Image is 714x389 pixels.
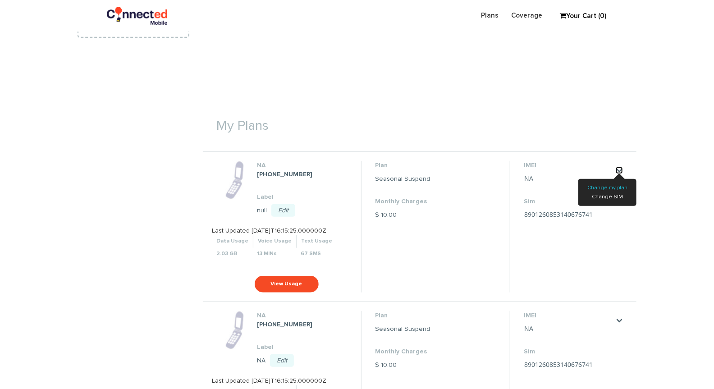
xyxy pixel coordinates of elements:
a: Edit [271,204,295,217]
a: . [616,167,623,174]
dt: Plan [375,161,430,170]
dd: $ 10.00 [375,361,430,370]
dt: IMEI [524,161,614,170]
a: Change SIM [592,194,623,200]
img: phone [225,311,244,349]
th: Text Usage [297,235,337,247]
dd: NA [257,356,347,365]
th: Data Usage [212,235,253,247]
dl: Last Updated [DATE]T16:15:25.000000Z [212,226,337,266]
th: 2.03 GB [212,248,253,260]
dt: NA [257,161,347,170]
dd: null [257,206,347,215]
dd: Seasonal Suspend [375,174,430,183]
a: Your Cart (0) [555,9,600,23]
dt: Label [257,343,347,352]
a: Edit [270,354,294,367]
iframe: Chat Widget [610,285,714,389]
dd: $ 10.00 [375,211,430,220]
dt: Label [257,192,347,201]
a: Plans [475,7,505,24]
dt: Plan [375,311,430,320]
th: 13 MINs [253,248,297,260]
strong: [PHONE_NUMBER] [257,171,312,178]
strong: [PHONE_NUMBER] [257,321,312,328]
img: phone [225,161,244,199]
a: Coverage [505,7,549,24]
dd: Seasonal Suspend [375,325,430,334]
th: Voice Usage [253,235,297,247]
th: 67 SMS [297,248,337,260]
dt: IMEI [524,311,614,320]
dt: Sim [524,347,614,356]
h1: My Plans [203,105,636,138]
dt: Monthly Charges [375,197,430,206]
dt: Monthly Charges [375,347,430,356]
dt: Sim [524,197,614,206]
a: Change my plan [587,185,627,191]
a: Add a new line+ [78,6,189,38]
dt: NA [257,311,347,320]
button: View Usage [255,276,319,293]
